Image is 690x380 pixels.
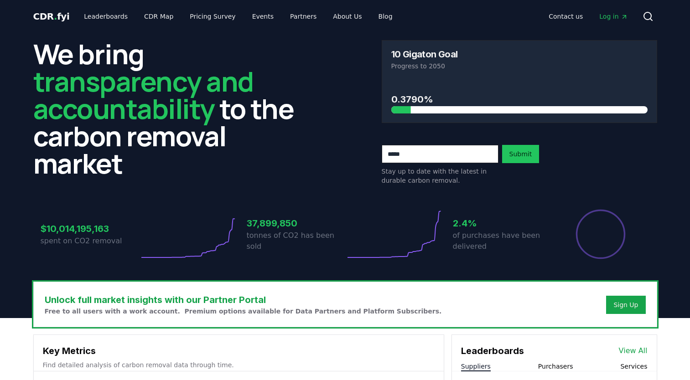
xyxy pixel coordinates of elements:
[461,362,491,371] button: Suppliers
[247,230,345,252] p: tonnes of CO2 has been sold
[575,209,626,260] div: Percentage of sales delivered
[33,10,70,23] a: CDR.fyi
[620,362,647,371] button: Services
[41,222,139,236] h3: $10,014,195,163
[33,62,254,127] span: transparency and accountability
[382,167,498,185] p: Stay up to date with the latest in durable carbon removal.
[613,300,638,309] a: Sign Up
[502,145,540,163] button: Submit
[77,8,135,25] a: Leaderboards
[461,344,524,358] h3: Leaderboards
[391,50,458,59] h3: 10 Gigaton Goal
[599,12,628,21] span: Log in
[43,360,435,370] p: Find detailed analysis of carbon removal data through time.
[33,11,70,22] span: CDR fyi
[541,8,635,25] nav: Main
[541,8,590,25] a: Contact us
[45,307,442,316] p: Free to all users with a work account. Premium options available for Data Partners and Platform S...
[247,216,345,230] h3: 37,899,850
[619,345,648,356] a: View All
[391,92,648,106] h3: 0.3790%
[43,344,435,358] h3: Key Metrics
[45,293,442,307] h3: Unlock full market insights with our Partner Portal
[538,362,573,371] button: Purchasers
[41,236,139,246] p: spent on CO2 removal
[592,8,635,25] a: Log in
[391,62,648,71] p: Progress to 2050
[54,11,57,22] span: .
[182,8,243,25] a: Pricing Survey
[453,216,551,230] h3: 2.4%
[137,8,181,25] a: CDR Map
[77,8,399,25] nav: Main
[371,8,400,25] a: Blog
[453,230,551,252] p: of purchases have been delivered
[606,296,645,314] button: Sign Up
[245,8,281,25] a: Events
[33,40,309,177] h2: We bring to the carbon removal market
[283,8,324,25] a: Partners
[326,8,369,25] a: About Us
